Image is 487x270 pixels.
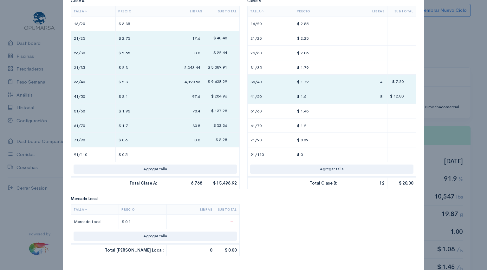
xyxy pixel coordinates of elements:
th: Talla [248,6,294,17]
th: Precio [294,6,340,17]
td: 6,768 [160,177,205,189]
th: Precio [119,204,167,214]
td: Total Clase B: [248,177,340,189]
th: Talla [71,6,116,17]
button: Agregar talla [250,165,413,174]
th: Subtotal [215,204,239,214]
span: $ 204.96 [211,93,227,99]
th: Subtotal [387,6,416,17]
th: Libras [160,6,205,17]
td: $ 0.00 [215,244,239,256]
th: Subtotal [205,6,239,17]
button: Agregar talla [74,232,237,241]
th: Libras [340,6,387,17]
span: $ 5,389.91 [208,64,227,70]
td: 0 [166,244,215,256]
button: Agregar talla [74,165,237,174]
td: 12 [340,177,387,189]
span: $ 5.28 [216,137,227,142]
td: $ 15,498.92 [205,177,239,189]
th: Precio [115,6,160,17]
span: $ 48.40 [213,35,227,41]
span: $ 22.44 [213,50,227,55]
td: $ 20.00 [387,177,416,189]
th: Talla [71,204,119,214]
span: $ 52.36 [213,122,227,128]
td: Total Clase A: [71,177,160,189]
th: Libras [166,204,215,214]
span: $ 12.80 [390,93,404,99]
td: Total [PERSON_NAME] Local: [71,244,167,256]
span: $ 9,638.29 [208,79,227,84]
span: $ 137.28 [211,108,227,113]
h5: Mercado Local [71,197,240,201]
span: $ 7.20 [392,79,404,84]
